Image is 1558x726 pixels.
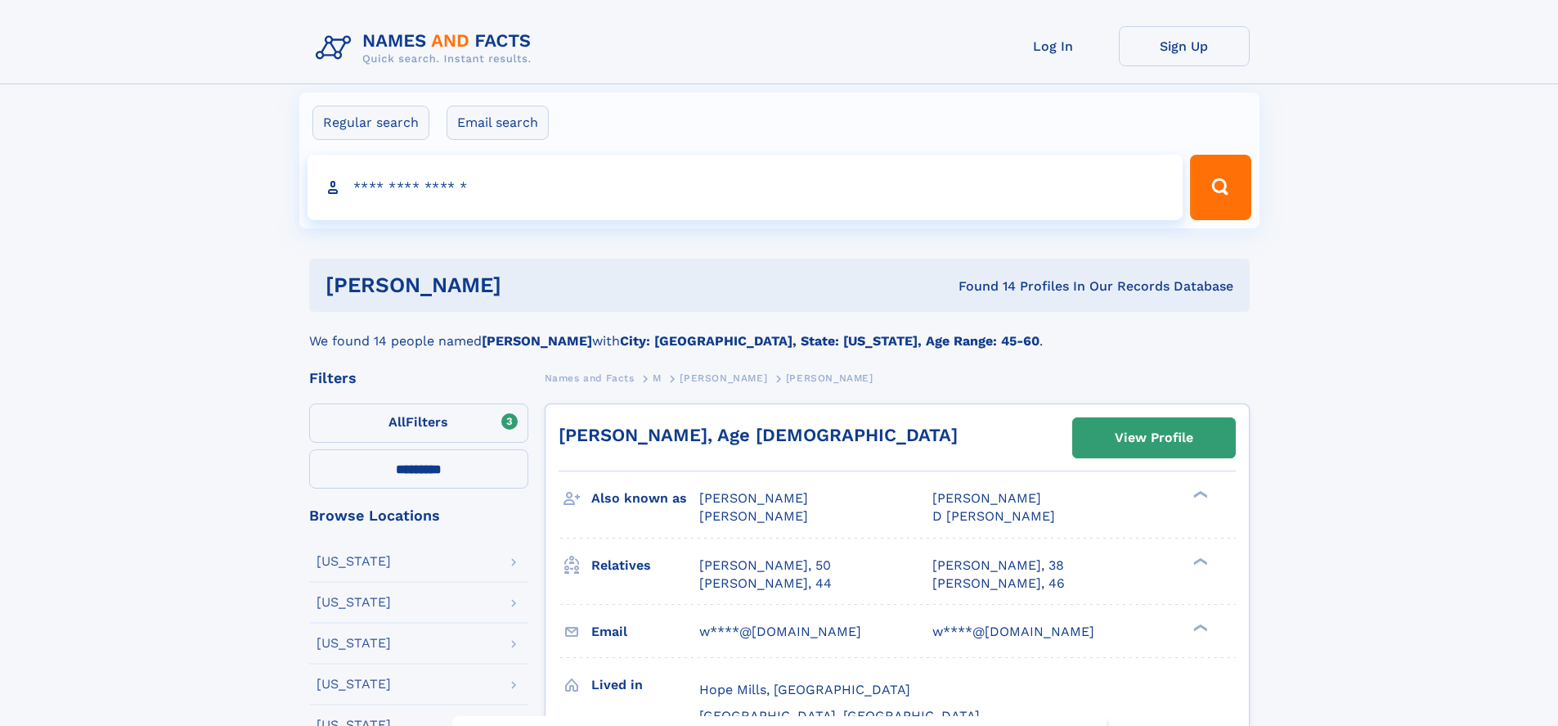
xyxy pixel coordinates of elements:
[653,372,662,384] span: M
[545,368,635,388] a: Names and Facts
[591,618,699,646] h3: Email
[932,575,1065,593] a: [PERSON_NAME], 46
[786,372,873,384] span: [PERSON_NAME]
[988,26,1119,66] a: Log In
[1189,622,1209,633] div: ❯
[317,555,391,568] div: [US_STATE]
[1119,26,1250,66] a: Sign Up
[653,368,662,388] a: M
[680,372,767,384] span: [PERSON_NAME]
[482,333,592,349] b: [PERSON_NAME]
[932,508,1055,524] span: D [PERSON_NAME]
[308,155,1183,220] input: search input
[680,368,767,388] a: [PERSON_NAME]
[312,106,429,140] label: Regular search
[309,26,545,70] img: Logo Names and Facts
[730,277,1233,295] div: Found 14 Profiles In Our Records Database
[591,671,699,699] h3: Lived in
[317,637,391,650] div: [US_STATE]
[317,596,391,609] div: [US_STATE]
[699,708,980,724] span: [GEOGRAPHIC_DATA], [GEOGRAPHIC_DATA]
[1189,489,1209,500] div: ❯
[309,508,528,523] div: Browse Locations
[1189,556,1209,566] div: ❯
[699,490,808,506] span: [PERSON_NAME]
[620,333,1039,349] b: City: [GEOGRAPHIC_DATA], State: [US_STATE], Age Range: 45-60
[447,106,549,140] label: Email search
[1073,418,1235,458] a: View Profile
[932,490,1041,506] span: [PERSON_NAME]
[932,557,1064,575] a: [PERSON_NAME], 38
[699,557,831,575] a: [PERSON_NAME], 50
[559,425,958,445] a: [PERSON_NAME], Age [DEMOGRAPHIC_DATA]
[309,371,528,386] div: Filters
[699,575,832,593] a: [PERSON_NAME], 44
[699,682,910,697] span: Hope Mills, [GEOGRAPHIC_DATA]
[309,404,528,443] label: Filters
[309,312,1250,351] div: We found 14 people named with .
[591,485,699,512] h3: Also known as
[388,414,406,430] span: All
[699,508,808,524] span: [PERSON_NAME]
[1115,419,1193,457] div: View Profile
[326,275,730,295] h1: [PERSON_NAME]
[317,678,391,691] div: [US_STATE]
[591,552,699,579] h3: Relatives
[1190,155,1250,220] button: Search Button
